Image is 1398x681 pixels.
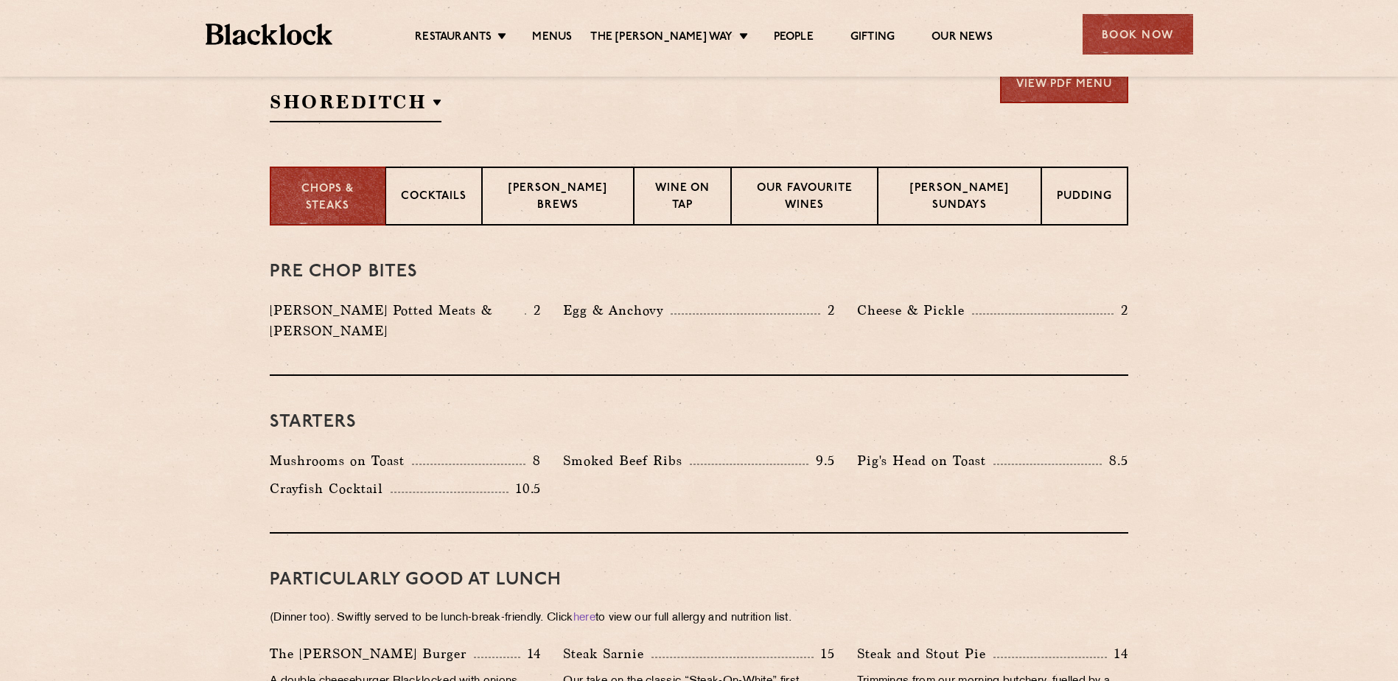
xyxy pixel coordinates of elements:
p: Egg & Anchovy [563,300,671,321]
a: Our News [932,30,993,46]
p: Steak Sarnie [563,643,651,664]
a: View PDF Menu [1000,63,1128,103]
h3: PARTICULARLY GOOD AT LUNCH [270,570,1128,590]
p: Chops & Steaks [286,181,370,214]
p: Pudding [1057,189,1112,207]
p: 14 [520,644,542,663]
div: Book Now [1083,14,1193,55]
p: 14 [1107,644,1128,663]
p: Cheese & Pickle [857,300,972,321]
a: Gifting [850,30,895,46]
p: 10.5 [508,479,541,498]
p: 2 [1114,301,1128,320]
p: 15 [814,644,835,663]
p: (Dinner too). Swiftly served to be lunch-break-friendly. Click to view our full allergy and nutri... [270,608,1128,629]
a: The [PERSON_NAME] Way [590,30,733,46]
p: 2 [526,301,541,320]
p: Steak and Stout Pie [857,643,993,664]
a: here [573,612,595,624]
p: Wine on Tap [649,181,715,215]
h2: Shoreditch [270,89,441,122]
p: [PERSON_NAME] Brews [497,181,618,215]
h3: Starters [270,413,1128,432]
p: 2 [820,301,835,320]
a: People [774,30,814,46]
p: [PERSON_NAME] Potted Meats & [PERSON_NAME] [270,300,525,341]
p: Crayfish Cocktail [270,478,391,499]
a: Menus [532,30,572,46]
p: Cocktails [401,189,466,207]
p: Our favourite wines [747,181,863,215]
p: 8.5 [1102,451,1128,470]
a: Restaurants [415,30,492,46]
p: [PERSON_NAME] Sundays [893,181,1026,215]
p: 8 [525,451,541,470]
p: Pig's Head on Toast [857,450,993,471]
p: Smoked Beef Ribs [563,450,690,471]
h3: Pre Chop Bites [270,262,1128,282]
p: 9.5 [808,451,835,470]
p: The [PERSON_NAME] Burger [270,643,474,664]
img: BL_Textured_Logo-footer-cropped.svg [206,24,333,45]
p: Mushrooms on Toast [270,450,412,471]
